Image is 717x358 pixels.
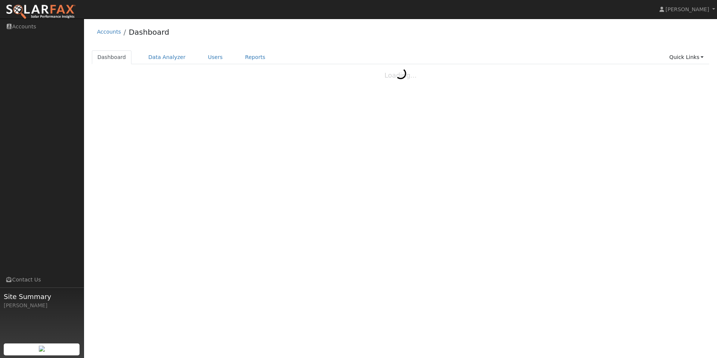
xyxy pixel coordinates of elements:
img: retrieve [39,346,45,352]
a: Quick Links [664,50,709,64]
div: [PERSON_NAME] [4,302,80,309]
a: Dashboard [129,28,170,37]
a: Dashboard [92,50,132,64]
a: Data Analyzer [143,50,191,64]
span: [PERSON_NAME] [665,6,709,12]
a: Users [202,50,229,64]
a: Reports [239,50,271,64]
img: SolarFax [6,4,76,20]
span: Site Summary [4,292,80,302]
a: Accounts [97,29,121,35]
